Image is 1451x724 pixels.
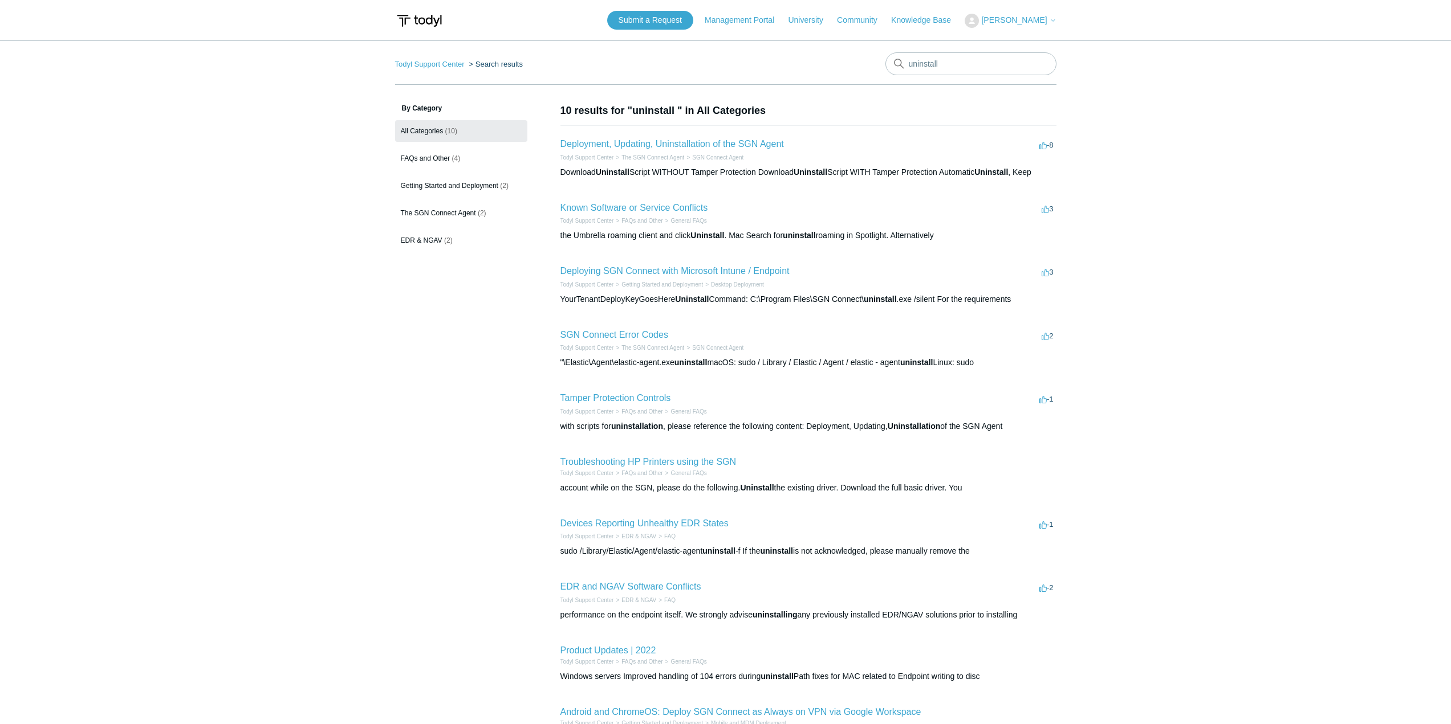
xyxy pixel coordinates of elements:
em: uninstalling [753,610,798,619]
a: Management Portal [705,14,786,26]
em: Uninstall [690,231,724,240]
li: Todyl Support Center [560,153,614,162]
em: uninstall [760,546,793,555]
li: SGN Connect Agent [684,153,743,162]
span: -1 [1039,520,1054,529]
a: Community [837,14,889,26]
li: FAQs and Other [613,469,662,477]
li: General FAQs [663,216,707,225]
a: EDR & NGAV [621,597,656,603]
li: Todyl Support Center [560,343,614,352]
li: Todyl Support Center [560,407,614,416]
a: FAQs and Other (4) [395,148,527,169]
a: All Categories (10) [395,120,527,142]
em: uninstallation [611,422,663,431]
a: Todyl Support Center [560,597,614,603]
a: Knowledge Base [891,14,962,26]
li: Getting Started and Deployment [613,280,703,289]
a: Todyl Support Center [560,154,614,161]
em: Uninstall [794,167,827,177]
li: Desktop Deployment [703,280,764,289]
a: FAQs and Other [621,408,662,415]
a: FAQs and Other [621,658,662,665]
a: Deployment, Updating, Uninstallation of the SGN Agent [560,139,784,149]
a: Todyl Support Center [395,60,465,68]
li: General FAQs [663,657,707,666]
a: Getting Started and Deployment [621,281,703,288]
a: SGN Connect Agent [692,154,743,161]
li: General FAQs [663,469,707,477]
a: Known Software or Service Conflicts [560,203,708,212]
a: Troubleshooting HP Printers using the SGN [560,457,737,467]
div: sudo /Library/Elastic/Agent/elastic-agent -f If the is not acknowledged, please manually remove the [560,545,1056,557]
a: Tamper Protection Controls [560,393,671,403]
div: YourTenantDeployKeyGoesHere Command: C:\Program Files\SGN Connect\ .exe /silent For the requirements [560,293,1056,305]
em: uninstall [702,546,735,555]
a: Desktop Deployment [711,281,764,288]
li: FAQ [656,532,676,541]
span: (2) [500,182,509,190]
span: 2 [1042,332,1053,340]
a: General FAQs [670,470,706,476]
button: [PERSON_NAME] [965,14,1056,28]
a: Android and ChromeOS: Deploy SGN Connect as Always on VPN via Google Workspace [560,707,921,717]
a: Todyl Support Center [560,408,614,415]
li: EDR & NGAV [613,596,656,604]
li: Todyl Support Center [560,469,614,477]
div: account while on the SGN, please do the following. the existing driver. Download the full basic d... [560,482,1056,494]
em: Uninstall [596,167,629,177]
a: Devices Reporting Unhealthy EDR States [560,518,729,528]
span: (2) [444,236,453,244]
a: University [788,14,834,26]
li: Todyl Support Center [560,280,614,289]
a: EDR & NGAV [621,533,656,539]
a: FAQs and Other [621,218,662,224]
li: General FAQs [663,407,707,416]
span: Getting Started and Deployment [401,182,498,190]
span: [PERSON_NAME] [981,15,1047,24]
div: with scripts for , please reference the following content: Deployment, Updating, of the SGN Agent [560,420,1056,432]
a: General FAQs [670,408,706,415]
em: uninstall [900,358,933,367]
a: Getting Started and Deployment (2) [395,175,527,197]
a: General FAQs [670,218,706,224]
li: The SGN Connect Agent [613,153,684,162]
a: Todyl Support Center [560,533,614,539]
span: EDR & NGAV [401,236,442,244]
span: (4) [452,154,461,162]
a: FAQs and Other [621,470,662,476]
li: Todyl Support Center [560,596,614,604]
li: Todyl Support Center [560,532,614,541]
span: -1 [1039,395,1054,403]
div: the Umbrella roaming client and click . Mac Search for roaming in Spotlight. Alternatively [560,230,1056,242]
a: Product Updates | 2022 [560,645,656,655]
li: FAQ [656,596,676,604]
li: FAQs and Other [613,216,662,225]
a: Deploying SGN Connect with Microsoft Intune / Endpoint [560,266,790,276]
div: performance on the endpoint itself. We strongly advise any previously installed EDR/NGAV solution... [560,609,1056,621]
em: Uninstall [974,167,1008,177]
h3: By Category [395,103,527,113]
div: Download Script WITHOUT Tamper Protection Download Script WITH Tamper Protection Automatic , Keep [560,166,1056,178]
a: The SGN Connect Agent [621,345,684,351]
a: FAQ [664,533,676,539]
em: Uninstall [740,483,774,492]
em: uninstall [783,231,816,240]
a: Submit a Request [607,11,693,30]
span: 3 [1042,268,1053,276]
a: SGN Connect Agent [692,345,743,351]
a: Todyl Support Center [560,281,614,288]
li: SGN Connect Agent [684,343,743,352]
em: uninstall [761,672,794,681]
a: The SGN Connect Agent (2) [395,202,527,224]
a: Todyl Support Center [560,345,614,351]
a: Todyl Support Center [560,470,614,476]
a: Todyl Support Center [560,218,614,224]
span: FAQs and Other [401,154,450,162]
a: EDR and NGAV Software Conflicts [560,582,701,591]
h1: 10 results for "uninstall " in All Categories [560,103,1056,118]
li: Search results [466,60,523,68]
span: (2) [478,209,486,217]
em: uninstall [864,294,897,304]
span: All Categories [401,127,444,135]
